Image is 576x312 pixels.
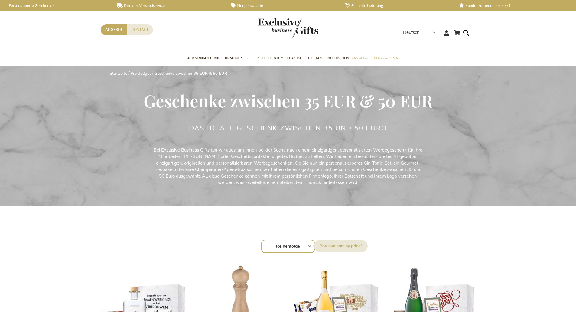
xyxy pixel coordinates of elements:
[374,51,398,66] a: Gelegenheiten
[127,24,153,35] a: Contact
[352,55,371,61] span: Pro Budget
[223,51,242,66] a: TOP 50 Gifts
[101,24,127,35] a: Angebot
[262,51,302,66] a: Corporate Merchandise
[117,3,221,8] a: Direkter Versandservice
[345,3,449,8] a: Schnelle Lieferung
[305,51,349,66] a: Select Geschenk Gutschein
[246,51,259,66] a: Gift Sets
[231,3,335,8] a: Mengenrabatte
[262,55,302,61] span: Corporate Merchandise
[258,18,318,38] img: Exclusive Business gifts logo
[459,3,563,8] a: Kundenzufriedenheit 4,6/5
[374,55,398,61] span: Gelegenheiten
[186,55,220,61] span: Jahresendgeschenke
[223,55,242,61] span: TOP 50 Gifts
[186,51,220,66] a: Jahresendgeschenke
[305,55,349,61] span: Select Geschenk Gutschein
[152,147,424,186] p: Bei Exclusive Business Gifts tun wir alles, um Ihnen bei der Suche nach einem einzigartigen, pers...
[144,89,433,112] span: Geschenke zwischen 35 EUR & 50 EUR
[258,18,288,38] a: store logo
[246,55,259,61] span: Gift Sets
[352,51,371,66] a: Pro Budget
[110,71,127,76] a: Startseite
[131,71,151,76] a: Pro Budget
[314,240,368,252] label: Sortieren nach
[155,71,227,76] strong: Geschenke zwischen 35 EUR & 50 EUR
[403,29,420,36] span: Deutsch
[189,125,387,132] h2: Das ideale Geschenk zwischen 35 und 50 Euro
[3,3,107,8] a: Personalisierte Geschenke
